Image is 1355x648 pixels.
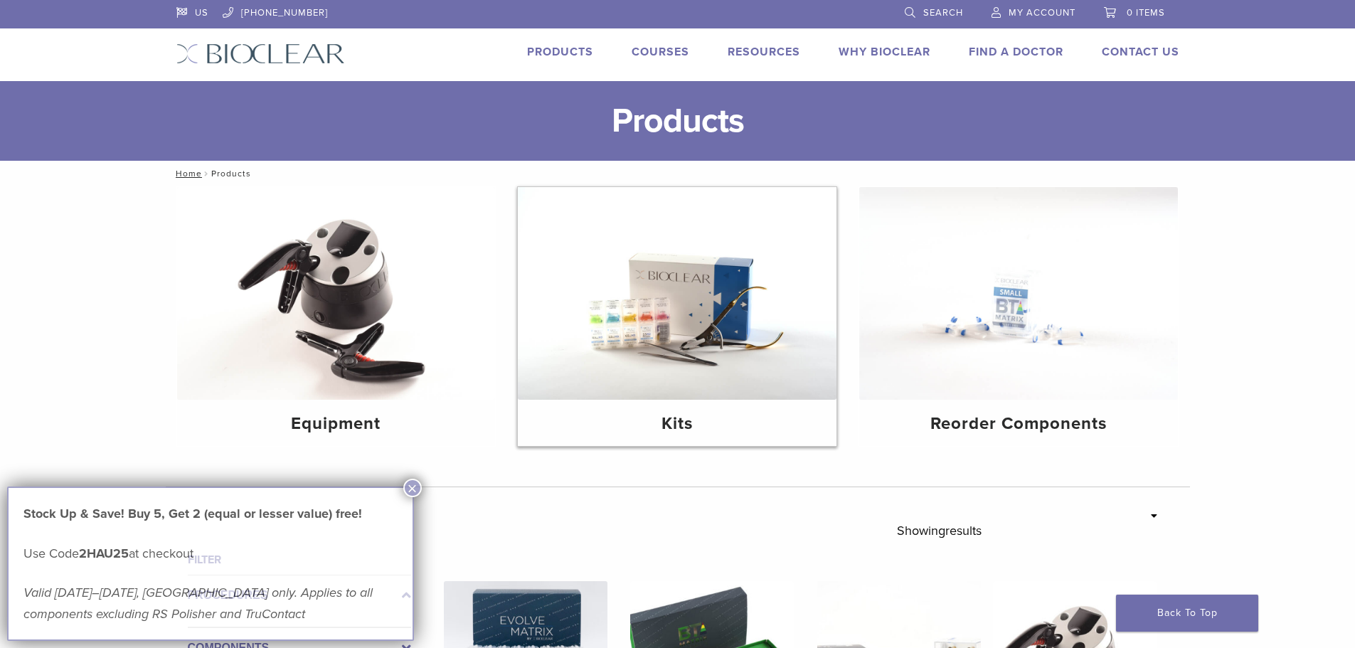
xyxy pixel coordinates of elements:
[177,187,496,400] img: Equipment
[166,161,1190,186] nav: Products
[969,45,1063,59] a: Find A Doctor
[23,585,373,622] em: Valid [DATE]–[DATE], [GEOGRAPHIC_DATA] only. Applies to all components excluding RS Polisher and ...
[527,45,593,59] a: Products
[177,187,496,446] a: Equipment
[859,187,1178,400] img: Reorder Components
[529,411,825,437] h4: Kits
[1116,595,1258,632] a: Back To Top
[728,45,800,59] a: Resources
[23,506,362,521] strong: Stock Up & Save! Buy 5, Get 2 (equal or lesser value) free!
[1127,7,1165,18] span: 0 items
[839,45,930,59] a: Why Bioclear
[518,187,836,446] a: Kits
[632,45,689,59] a: Courses
[518,187,836,400] img: Kits
[176,43,345,64] img: Bioclear
[403,479,422,497] button: Close
[923,7,963,18] span: Search
[871,411,1167,437] h4: Reorder Components
[79,546,129,561] strong: 2HAU25
[188,411,484,437] h4: Equipment
[23,543,398,564] p: Use Code at checkout
[202,170,211,177] span: /
[1009,7,1075,18] span: My Account
[859,187,1178,446] a: Reorder Components
[897,516,982,546] p: Showing results
[171,169,202,179] a: Home
[1102,45,1179,59] a: Contact Us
